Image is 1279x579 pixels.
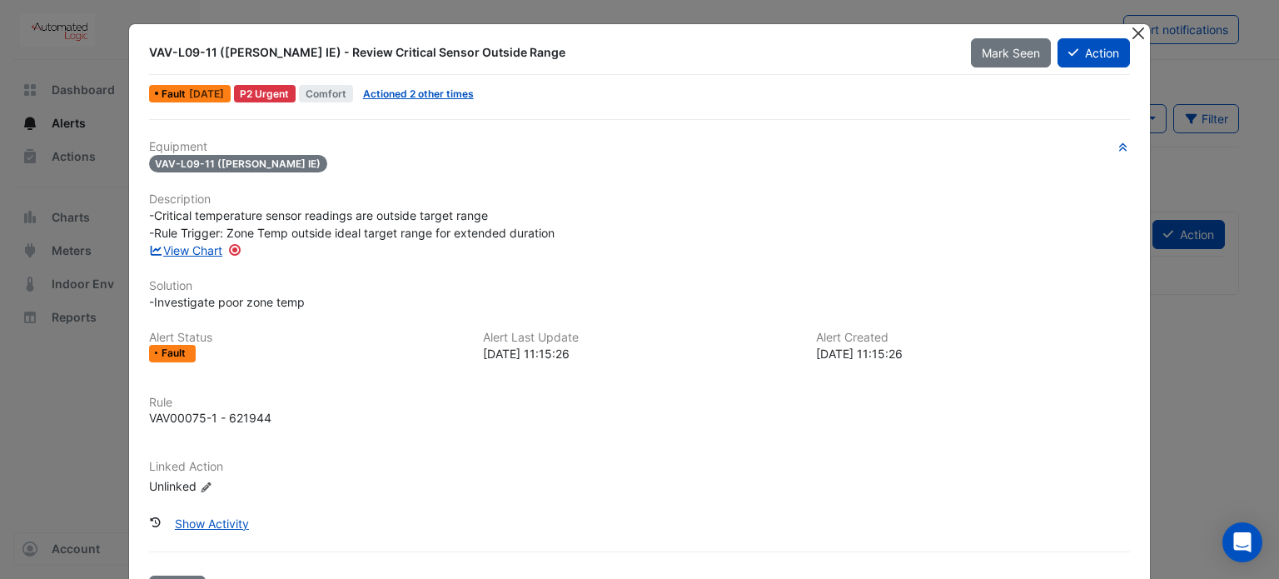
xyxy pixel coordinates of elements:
div: P2 Urgent [234,85,296,102]
div: VAV00075-1 - 621944 [149,409,271,427]
h6: Solution [149,279,1131,293]
a: View Chart [149,243,223,257]
span: Fault [162,89,189,99]
h6: Alert Status [149,331,463,345]
div: [DATE] 11:15:26 [816,345,1130,362]
div: VAV-L09-11 ([PERSON_NAME] IE) - Review Critical Sensor Outside Range [149,44,952,61]
span: Comfort [299,85,353,102]
h6: Description [149,192,1131,207]
a: Actioned 2 other times [363,87,474,100]
h6: Alert Created [816,331,1130,345]
span: -Critical temperature sensor readings are outside target range -Rule Trigger: Zone Temp outside i... [149,208,555,240]
div: Unlinked [149,477,349,495]
h6: Linked Action [149,460,1131,474]
span: Mon 18-Aug-2025 11:15 AEST [189,87,224,100]
fa-icon: Edit Linked Action [200,481,212,493]
div: Open Intercom Messenger [1222,522,1262,562]
div: Tooltip anchor [227,242,242,257]
button: Action [1058,38,1130,67]
button: Mark Seen [971,38,1051,67]
span: VAV-L09-11 ([PERSON_NAME] IE) [149,155,328,172]
span: -Investigate poor zone temp [149,295,305,309]
h6: Rule [149,396,1131,410]
button: Show Activity [164,509,260,538]
span: Fault [162,348,189,358]
button: Close [1129,24,1147,42]
span: Mark Seen [982,46,1040,60]
h6: Alert Last Update [483,331,797,345]
div: [DATE] 11:15:26 [483,345,797,362]
h6: Equipment [149,140,1131,154]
